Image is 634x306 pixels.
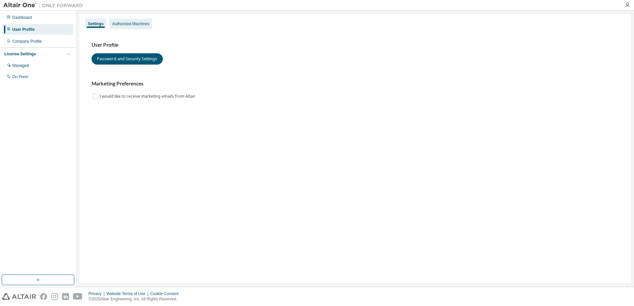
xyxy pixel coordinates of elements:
div: Company Profile [12,39,42,44]
img: linkedin.svg [62,293,69,300]
div: Website Terms of Use [106,291,150,296]
div: Cookie Consent [150,291,182,296]
div: User Profile [12,27,34,32]
h3: Marketing Preferences [92,80,619,87]
img: altair_logo.svg [2,293,36,300]
div: On Prem [12,74,28,79]
div: Managed [12,63,29,68]
div: Dashboard [12,15,32,20]
img: instagram.svg [51,293,58,300]
img: youtube.svg [73,293,83,300]
p: © 2025 Altair Engineering, Inc. All Rights Reserved. [89,296,183,302]
h3: User Profile [92,42,619,48]
div: Settings [88,21,103,26]
div: Privacy [89,291,106,296]
div: Authorized Machines [112,21,149,26]
img: Altair One [3,2,86,9]
button: Password and Security Settings [92,53,163,65]
img: facebook.svg [40,293,47,300]
div: License Settings [4,51,36,57]
label: I would like to receive marketing emails from Altair [99,92,197,100]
